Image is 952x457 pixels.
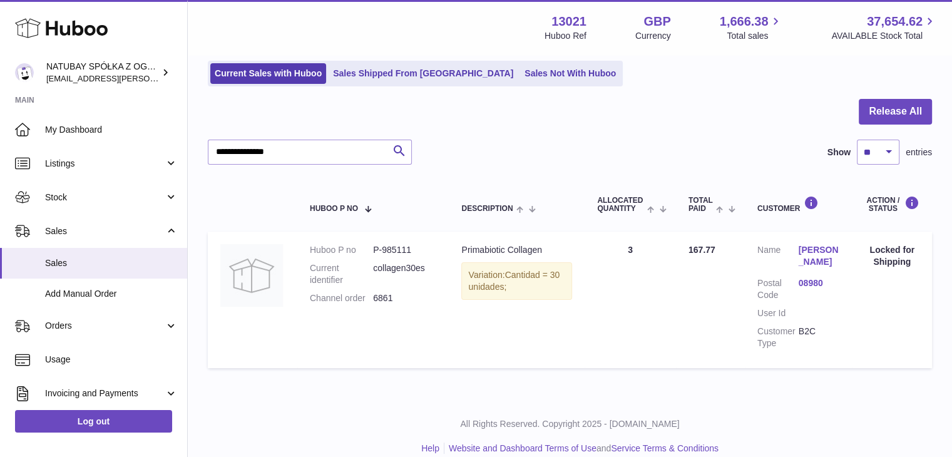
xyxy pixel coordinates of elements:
[867,13,923,30] span: 37,654.62
[45,158,165,170] span: Listings
[597,197,643,213] span: ALLOCATED Quantity
[906,146,932,158] span: entries
[757,326,799,349] dt: Customer Type
[545,30,586,42] div: Huboo Ref
[444,443,719,454] li: and
[635,30,671,42] div: Currency
[864,244,919,268] div: Locked for Shipping
[551,13,586,30] strong: 13021
[310,244,373,256] dt: Huboo P no
[468,270,560,292] span: Cantidad = 30 unidades;
[198,418,942,430] p: All Rights Reserved. Copyright 2025 - [DOMAIN_NAME]
[45,257,178,269] span: Sales
[757,244,799,271] dt: Name
[461,205,513,213] span: Description
[688,197,713,213] span: Total paid
[45,288,178,300] span: Add Manual Order
[45,320,165,332] span: Orders
[373,292,436,304] dd: 6861
[688,245,715,255] span: 167.77
[15,63,34,82] img: kacper.antkowski@natubay.pl
[720,13,783,42] a: 1,666.38 Total sales
[461,244,572,256] div: Primabiotic Collagen
[310,205,358,213] span: Huboo P no
[643,13,670,30] strong: GBP
[45,354,178,366] span: Usage
[373,262,436,286] dd: collagen30es
[520,63,620,84] a: Sales Not With Huboo
[310,292,373,304] dt: Channel order
[373,244,436,256] dd: P-985111
[421,443,439,453] a: Help
[757,307,799,319] dt: User Id
[461,262,572,300] div: Variation:
[611,443,719,453] a: Service Terms & Conditions
[831,30,937,42] span: AVAILABLE Stock Total
[859,99,932,125] button: Release All
[210,63,326,84] a: Current Sales with Huboo
[799,326,840,349] dd: B2C
[45,124,178,136] span: My Dashboard
[727,30,782,42] span: Total sales
[799,244,840,268] a: [PERSON_NAME]
[757,196,840,213] div: Customer
[827,146,851,158] label: Show
[757,277,799,301] dt: Postal Code
[45,225,165,237] span: Sales
[720,13,769,30] span: 1,666.38
[46,73,251,83] span: [EMAIL_ADDRESS][PERSON_NAME][DOMAIN_NAME]
[449,443,596,453] a: Website and Dashboard Terms of Use
[329,63,518,84] a: Sales Shipped From [GEOGRAPHIC_DATA]
[45,192,165,203] span: Stock
[46,61,159,85] div: NATUBAY SPÓŁKA Z OGRANICZONĄ ODPOWIEDZIALNOŚCIĄ
[799,277,840,289] a: 08980
[585,232,676,367] td: 3
[864,196,919,213] div: Action / Status
[310,262,373,286] dt: Current identifier
[15,410,172,433] a: Log out
[220,244,283,307] img: no-photo.jpg
[831,13,937,42] a: 37,654.62 AVAILABLE Stock Total
[45,388,165,399] span: Invoicing and Payments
